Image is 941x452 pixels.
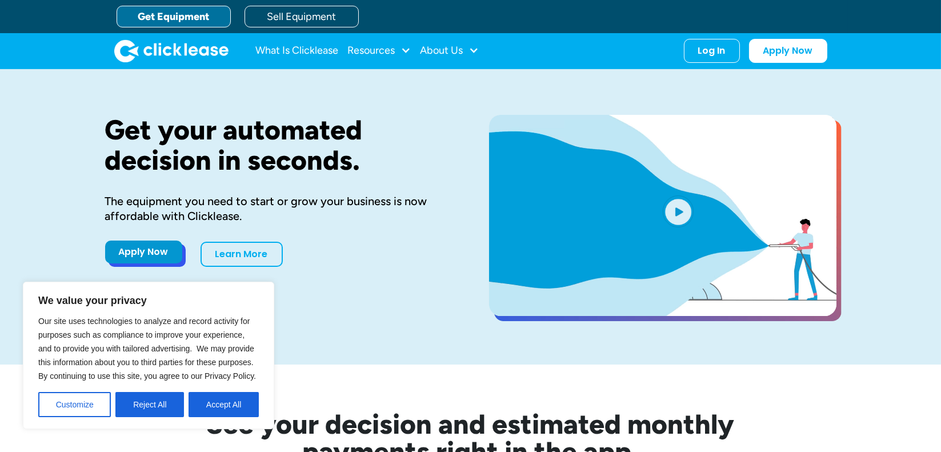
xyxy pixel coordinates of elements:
a: Sell Equipment [245,6,359,27]
a: What Is Clicklease [256,39,339,62]
span: Our site uses technologies to analyze and record activity for purposes such as compliance to impr... [38,317,256,381]
div: About Us [421,39,479,62]
img: Blue play button logo on a light blue circular background [663,195,694,227]
button: Customize [38,392,111,417]
div: The equipment you need to start or grow your business is now affordable with Clicklease. [105,194,453,223]
div: We value your privacy [23,282,274,429]
h1: Get your automated decision in seconds. [105,115,453,175]
a: Apply Now [105,241,182,263]
a: home [114,39,229,62]
div: Resources [348,39,411,62]
a: Get Equipment [117,6,231,27]
div: Log In [698,45,726,57]
button: Accept All [189,392,259,417]
p: We value your privacy [38,294,259,307]
img: Clicklease logo [114,39,229,62]
a: open lightbox [489,115,836,316]
a: Learn More [201,242,283,267]
a: Apply Now [749,39,827,63]
button: Reject All [115,392,184,417]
